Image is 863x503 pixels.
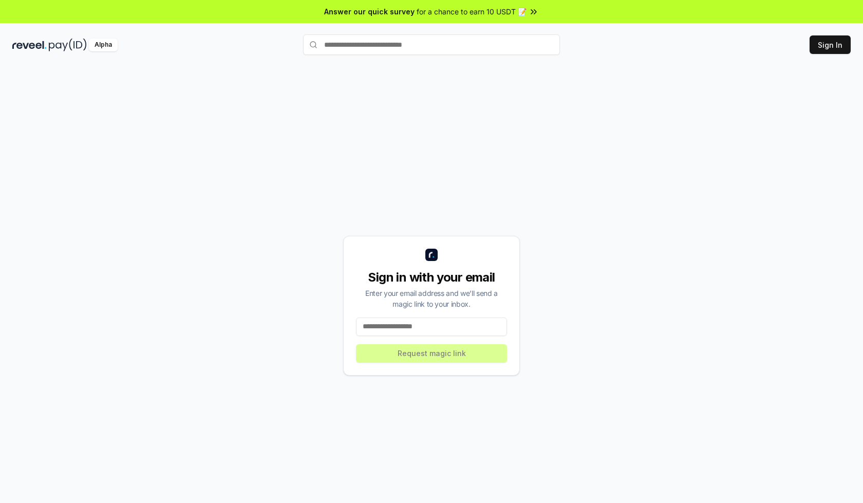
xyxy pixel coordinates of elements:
[810,35,851,54] button: Sign In
[417,6,527,17] span: for a chance to earn 10 USDT 📝
[356,269,507,286] div: Sign in with your email
[12,39,47,51] img: reveel_dark
[49,39,87,51] img: pay_id
[425,249,438,261] img: logo_small
[324,6,415,17] span: Answer our quick survey
[356,288,507,309] div: Enter your email address and we’ll send a magic link to your inbox.
[89,39,118,51] div: Alpha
